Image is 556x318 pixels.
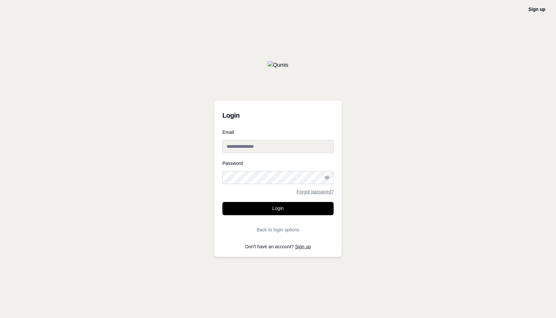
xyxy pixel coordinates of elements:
[222,130,334,135] label: Email
[222,223,334,236] button: Back to login options
[222,202,334,215] button: Login
[297,189,334,194] a: Forgot password?
[268,61,288,69] img: Qumis
[222,244,334,249] p: Don't have an account?
[295,244,311,249] a: Sign up
[222,109,334,122] h3: Login
[222,161,334,166] label: Password
[529,7,545,12] a: Sign up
